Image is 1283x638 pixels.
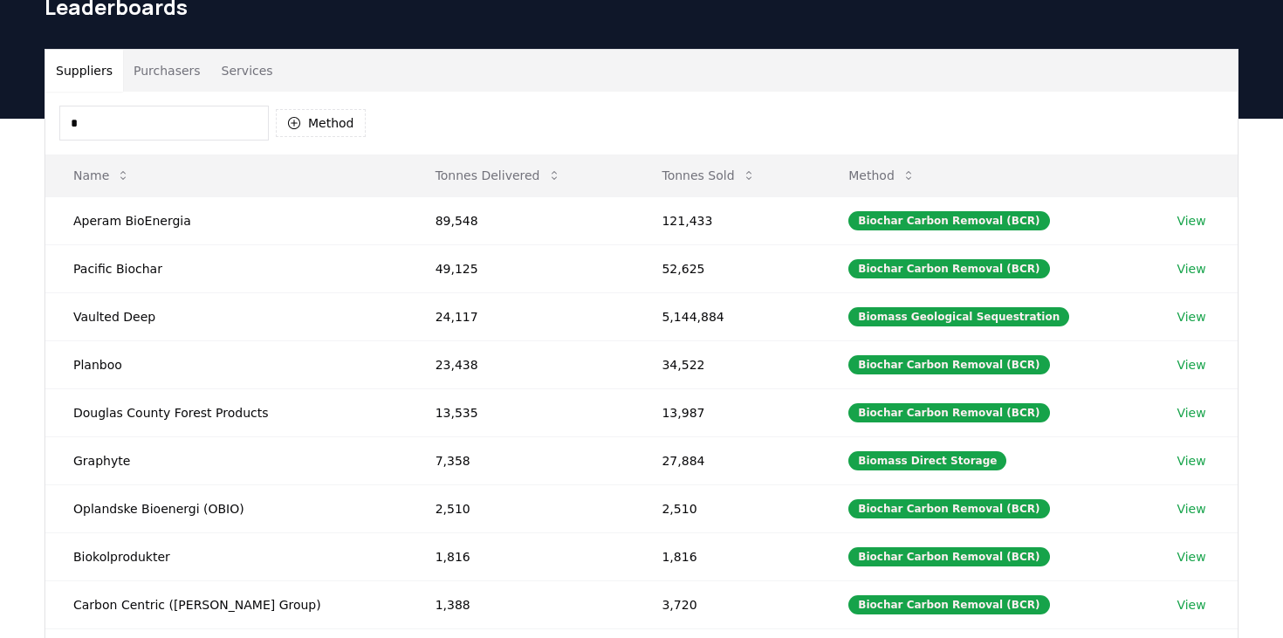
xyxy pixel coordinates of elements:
td: 52,625 [634,244,820,292]
button: Tonnes Delivered [422,158,575,193]
div: Biochar Carbon Removal (BCR) [848,547,1049,566]
button: Suppliers [45,50,123,92]
button: Name [59,158,144,193]
td: Graphyte [45,436,408,484]
div: Biochar Carbon Removal (BCR) [848,403,1049,422]
button: Services [211,50,284,92]
button: Tonnes Sold [648,158,769,193]
td: 5,144,884 [634,292,820,340]
td: 24,117 [408,292,635,340]
a: View [1177,452,1205,470]
td: Planboo [45,340,408,388]
td: 13,535 [408,388,635,436]
div: Biochar Carbon Removal (BCR) [848,211,1049,230]
td: Oplandske Bioenergi (OBIO) [45,484,408,532]
td: Douglas County Forest Products [45,388,408,436]
td: 13,987 [634,388,820,436]
td: 1,388 [408,580,635,628]
div: Biomass Direct Storage [848,451,1006,470]
button: Method [834,158,930,193]
td: Carbon Centric ([PERSON_NAME] Group) [45,580,408,628]
td: 2,510 [634,484,820,532]
a: View [1177,548,1205,566]
td: 1,816 [408,532,635,580]
td: 27,884 [634,436,820,484]
td: 89,548 [408,196,635,244]
div: Biomass Geological Sequestration [848,307,1069,326]
div: Biochar Carbon Removal (BCR) [848,595,1049,614]
div: Biochar Carbon Removal (BCR) [848,259,1049,278]
button: Purchasers [123,50,211,92]
button: Method [276,109,366,137]
td: Vaulted Deep [45,292,408,340]
td: Aperam BioEnergia [45,196,408,244]
a: View [1177,212,1205,230]
td: 2,510 [408,484,635,532]
a: View [1177,500,1205,518]
a: View [1177,356,1205,374]
td: Pacific Biochar [45,244,408,292]
div: Biochar Carbon Removal (BCR) [848,499,1049,518]
td: 7,358 [408,436,635,484]
td: 49,125 [408,244,635,292]
td: 121,433 [634,196,820,244]
div: Biochar Carbon Removal (BCR) [848,355,1049,374]
td: 3,720 [634,580,820,628]
a: View [1177,404,1205,422]
td: 1,816 [634,532,820,580]
td: 34,522 [634,340,820,388]
a: View [1177,260,1205,278]
a: View [1177,308,1205,326]
td: Biokolprodukter [45,532,408,580]
td: 23,438 [408,340,635,388]
a: View [1177,596,1205,614]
